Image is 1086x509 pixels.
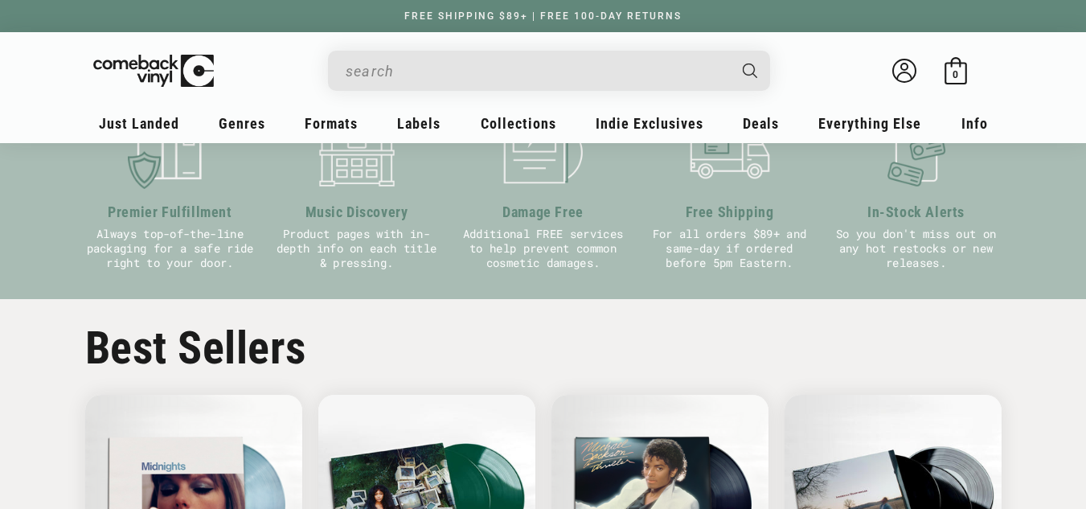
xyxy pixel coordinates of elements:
[458,227,629,270] p: Additional FREE services to help prevent common cosmetic damages.
[645,227,815,270] p: For all orders $89+ and same-day if ordered before 5pm Eastern.
[645,201,815,223] h3: Free Shipping
[831,201,1002,223] h3: In-Stock Alerts
[85,201,256,223] h3: Premier Fulfillment
[458,201,629,223] h3: Damage Free
[305,115,358,132] span: Formats
[596,115,703,132] span: Indie Exclusives
[961,115,988,132] span: Info
[953,68,958,80] span: 0
[831,227,1002,270] p: So you don't miss out on any hot restocks or new releases.
[85,322,1002,375] h2: Best Sellers
[481,115,556,132] span: Collections
[346,55,727,88] input: When autocomplete results are available use up and down arrows to review and enter to select
[728,51,772,91] button: Search
[219,115,265,132] span: Genres
[272,201,442,223] h3: Music Discovery
[272,227,442,270] p: Product pages with in-depth info on each title & pressing.
[818,115,921,132] span: Everything Else
[743,115,779,132] span: Deals
[99,115,179,132] span: Just Landed
[328,51,770,91] div: Search
[388,10,698,22] a: FREE SHIPPING $89+ | FREE 100-DAY RETURNS
[85,227,256,270] p: Always top-of-the-line packaging for a safe ride right to your door.
[397,115,441,132] span: Labels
